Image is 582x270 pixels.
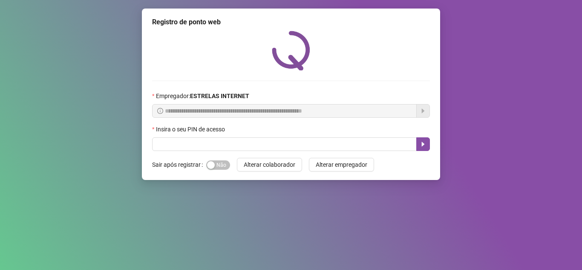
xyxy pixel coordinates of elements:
[190,93,249,99] strong: ESTRELAS INTERNET
[152,125,230,134] label: Insira o seu PIN de acesso
[316,160,367,169] span: Alterar empregador
[309,158,374,171] button: Alterar empregador
[272,31,310,70] img: QRPoint
[237,158,302,171] button: Alterar colaborador
[152,17,430,27] div: Registro de ponto web
[156,91,249,101] span: Empregador :
[420,141,426,148] span: caret-right
[157,108,163,114] span: info-circle
[152,158,206,171] label: Sair após registrar
[244,160,295,169] span: Alterar colaborador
